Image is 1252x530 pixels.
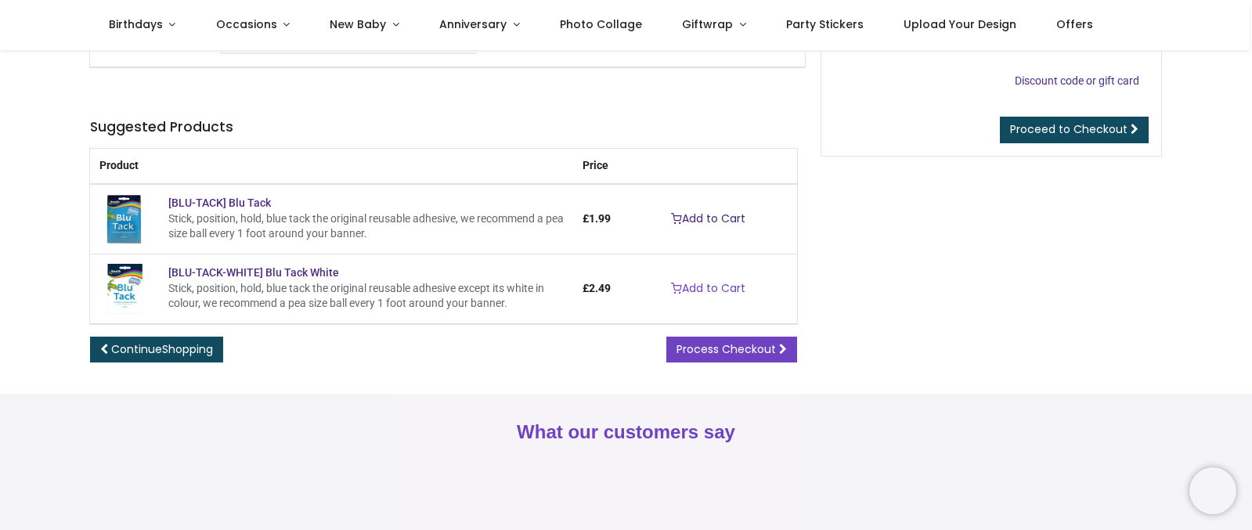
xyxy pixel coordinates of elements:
span: Occasions [216,16,277,32]
span: Birthdays [109,16,163,32]
span: Upload Your Design [904,16,1016,32]
span: £ [583,282,611,294]
th: Product [90,149,573,184]
span: 1.99 [589,212,611,225]
a: Add to Cart [661,206,756,233]
strong: Total: [843,40,872,52]
a: [BLU-TACK] Blu Tack [168,196,271,209]
span: Anniversary [439,16,507,32]
a: Process Checkout [666,337,797,363]
span: Photo Collage [560,16,642,32]
a: Discount code or gift card [1015,74,1139,87]
a: [BLU-TACK] Blu Tack [99,211,150,224]
a: ContinueShopping [90,337,223,363]
div: Stick, position, hold, blue tack the original reusable adhesive except its white in colour, we re... [168,281,564,312]
iframe: Brevo live chat [1189,467,1236,514]
span: Proceed to Checkout [1010,121,1128,137]
span: Continue [111,341,213,357]
a: [BLU-TACK-WHITE] Blu Tack White [168,266,339,279]
span: 2.49 [589,282,611,294]
span: Offers [1056,16,1093,32]
span: £ [583,212,611,225]
div: Stick, position, hold, blue tack the original reusable adhesive, we recommend a pea size ball eve... [168,211,564,242]
span: Party Stickers [786,16,864,32]
a: Proceed to Checkout [1000,117,1149,143]
h2: What our customers say [90,419,1163,445]
span: Giftwrap [682,16,733,32]
span: 21.99 [1111,40,1139,52]
img: [BLU-TACK-WHITE] Blu Tack White [99,264,150,314]
span: Process Checkout [677,341,776,357]
a: Add to Cart [661,276,756,302]
strong: £ [1105,40,1139,52]
a: [BLU-TACK-WHITE] Blu Tack White [99,281,150,294]
span: New Baby [330,16,386,32]
th: Price [573,149,620,184]
img: [BLU-TACK] Blu Tack [99,194,150,244]
h5: Suggested Products [90,117,797,137]
span: Shopping [162,341,213,357]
